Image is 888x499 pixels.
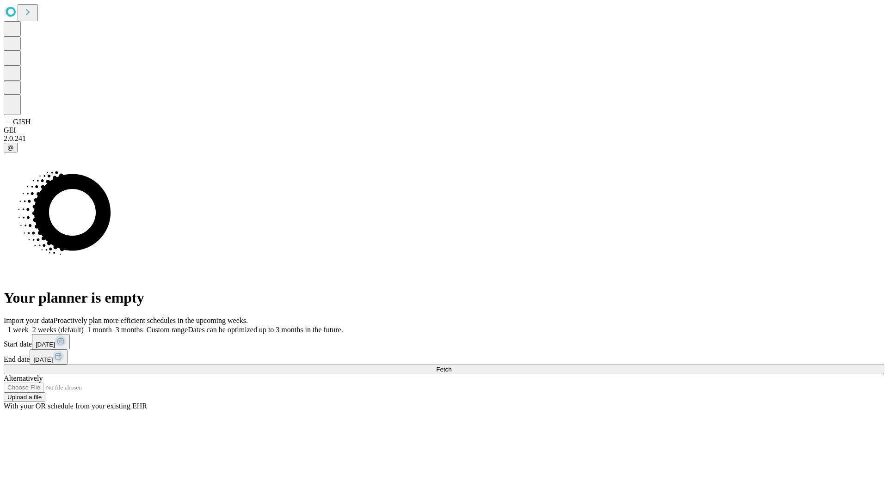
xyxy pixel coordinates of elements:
span: Dates can be optimized up to 3 months in the future. [188,326,343,334]
span: Import your data [4,316,54,324]
button: Fetch [4,365,884,374]
h1: Your planner is empty [4,289,884,306]
span: Alternatively [4,374,43,382]
span: 3 months [116,326,143,334]
button: [DATE] [30,349,68,365]
span: 1 month [87,326,112,334]
div: 2.0.241 [4,134,884,143]
span: 1 week [7,326,29,334]
div: Start date [4,334,884,349]
div: End date [4,349,884,365]
button: @ [4,143,18,152]
div: GEI [4,126,884,134]
span: Fetch [436,366,451,373]
span: @ [7,144,14,151]
span: With your OR schedule from your existing EHR [4,402,147,410]
span: Custom range [147,326,188,334]
button: Upload a file [4,392,45,402]
span: GJSH [13,118,31,126]
span: [DATE] [36,341,55,348]
button: [DATE] [32,334,70,349]
span: Proactively plan more efficient schedules in the upcoming weeks. [54,316,248,324]
span: 2 weeks (default) [32,326,84,334]
span: [DATE] [33,356,53,363]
